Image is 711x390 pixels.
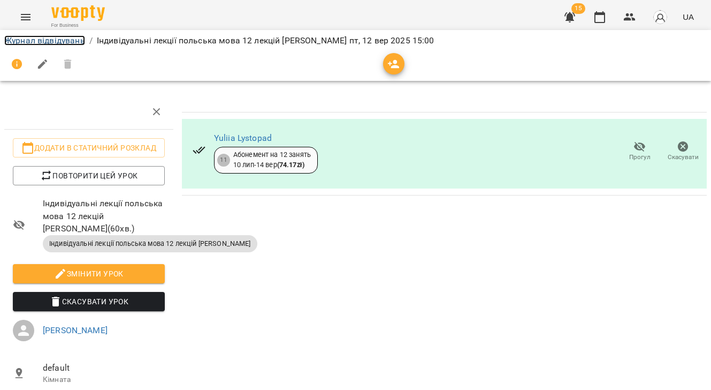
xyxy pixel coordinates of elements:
[653,10,668,25] img: avatar_s.png
[43,362,165,374] span: default
[43,239,257,249] span: Індивідуальні лекції польська мова 12 лекцій [PERSON_NAME]
[214,133,272,143] a: Yuliia Lystopad
[89,34,93,47] li: /
[43,325,108,335] a: [PERSON_NAME]
[4,34,707,47] nav: breadcrumb
[668,153,699,162] span: Скасувати
[217,154,230,167] div: 11
[13,292,165,311] button: Скасувати Урок
[277,161,304,169] b: ( 74.17 zł )
[683,11,694,22] span: UA
[629,153,651,162] span: Прогул
[13,264,165,283] button: Змінити урок
[51,5,105,21] img: Voopty Logo
[678,7,698,27] button: UA
[571,3,585,14] span: 15
[13,138,165,157] button: Додати в статичний розклад
[21,267,156,280] span: Змінити урок
[618,137,661,167] button: Прогул
[4,35,85,46] a: Журнал відвідувань
[21,169,156,182] span: Повторити цей урок
[43,197,165,235] span: Індивідуальні лекції польська мова 12 лекцій [PERSON_NAME] ( 60 хв. )
[661,137,705,167] button: Скасувати
[13,4,39,30] button: Menu
[233,150,311,170] div: Абонемент на 12 занять 10 лип - 14 вер
[43,374,165,385] p: Кімната
[13,166,165,185] button: Повторити цей урок
[51,22,105,29] span: For Business
[97,34,434,47] p: Індивідуальні лекції польська мова 12 лекцій [PERSON_NAME] пт, 12 вер 2025 15:00
[21,295,156,308] span: Скасувати Урок
[21,141,156,154] span: Додати в статичний розклад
